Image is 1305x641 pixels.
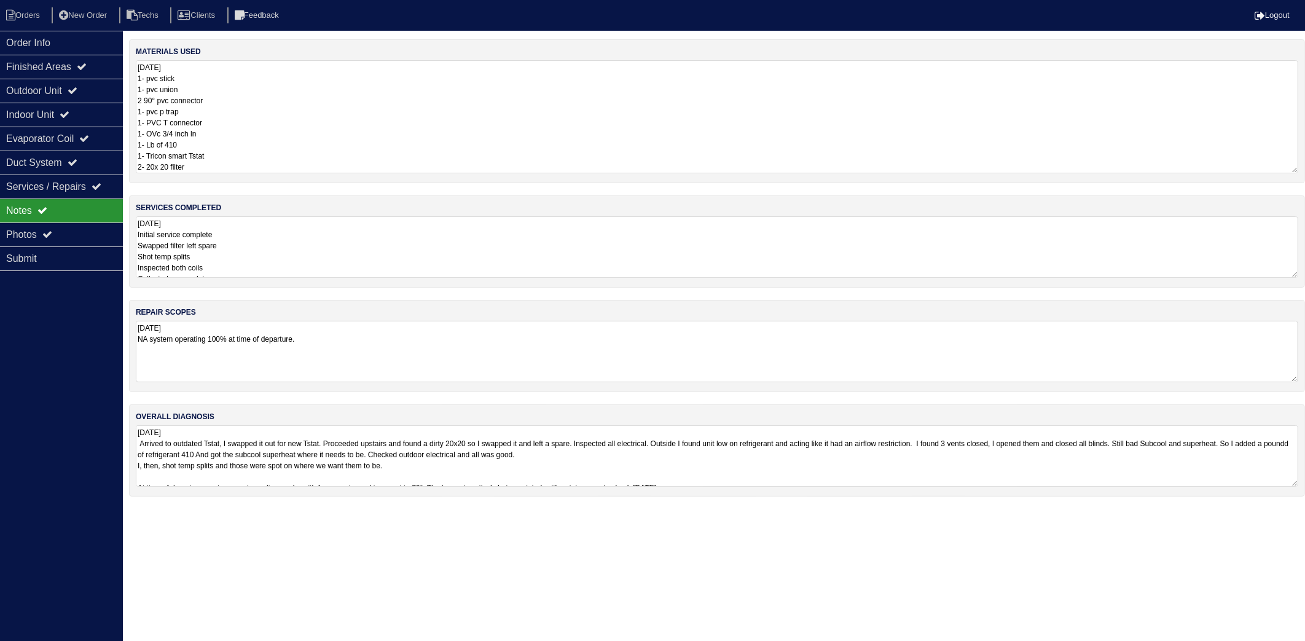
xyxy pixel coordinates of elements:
[136,321,1298,382] textarea: [DATE] NA system operating 100% at time of departure.
[136,46,201,57] label: materials used
[1255,10,1290,20] a: Logout
[136,202,221,213] label: services completed
[52,7,117,24] li: New Order
[170,10,225,20] a: Clients
[136,411,214,422] label: overall diagnosis
[136,216,1298,278] textarea: [DATE] Initial service complete Swapped filter left spare Shot temp splits Inspected both coils C...
[136,425,1298,487] textarea: [DATE] Arrived to outdated Tstat, I swapped it out for new Tstat. Proceeded upstairs and found a ...
[136,307,196,318] label: repair scopes
[227,7,289,24] li: Feedback
[52,10,117,20] a: New Order
[136,60,1298,173] textarea: [DATE] 1- pvc stick 1- pvc union 2 90° pvc connector 1- pvc p trap 1- PVC T connector 1- OVc 3/4 ...
[119,10,168,20] a: Techs
[119,7,168,24] li: Techs
[170,7,225,24] li: Clients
